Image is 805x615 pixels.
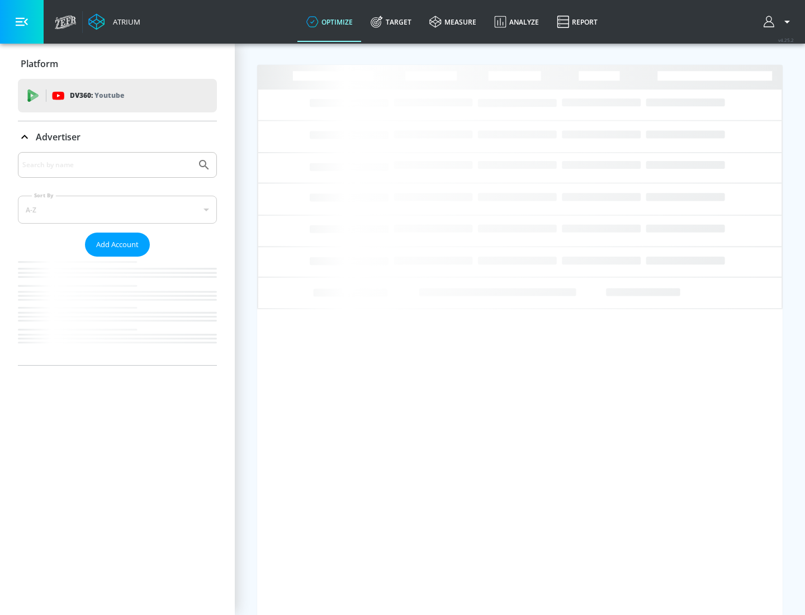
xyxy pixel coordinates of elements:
label: Sort By [32,192,56,199]
a: Target [362,2,420,42]
span: Add Account [96,238,139,251]
a: Report [548,2,607,42]
p: Advertiser [36,131,80,143]
p: Youtube [94,89,124,101]
div: Advertiser [18,152,217,365]
div: Atrium [108,17,140,27]
p: DV360: [70,89,124,102]
a: Analyze [485,2,548,42]
div: Platform [18,48,217,79]
a: measure [420,2,485,42]
input: Search by name [22,158,192,172]
nav: list of Advertiser [18,257,217,365]
p: Platform [21,58,58,70]
div: A-Z [18,196,217,224]
a: Atrium [88,13,140,30]
button: Add Account [85,233,150,257]
a: optimize [297,2,362,42]
div: Advertiser [18,121,217,153]
span: v 4.25.2 [778,37,794,43]
div: DV360: Youtube [18,79,217,112]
